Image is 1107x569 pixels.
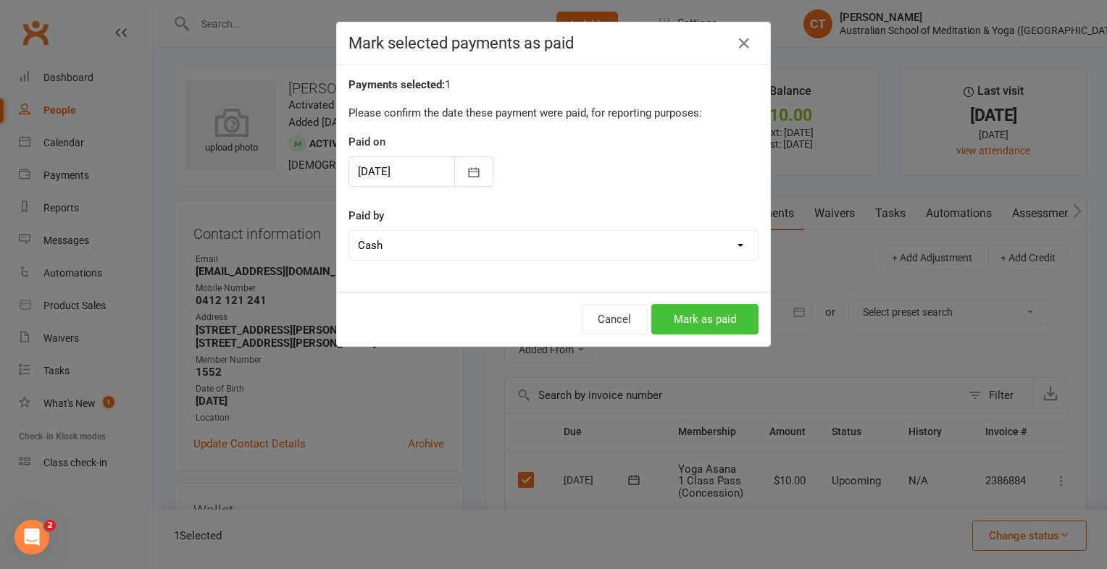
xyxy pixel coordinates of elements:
[581,304,648,334] button: Cancel
[348,78,445,91] strong: Payments selected:
[348,207,384,224] label: Paid by
[651,304,759,334] button: Mark as paid
[348,104,759,122] p: Please confirm the date these payment were paid, for reporting purposes:
[348,133,385,151] label: Paid on
[348,76,759,93] div: 1
[732,32,756,55] button: Close
[44,520,56,531] span: 2
[348,34,759,52] h4: Mark selected payments as paid
[14,520,49,555] iframe: Intercom live chat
